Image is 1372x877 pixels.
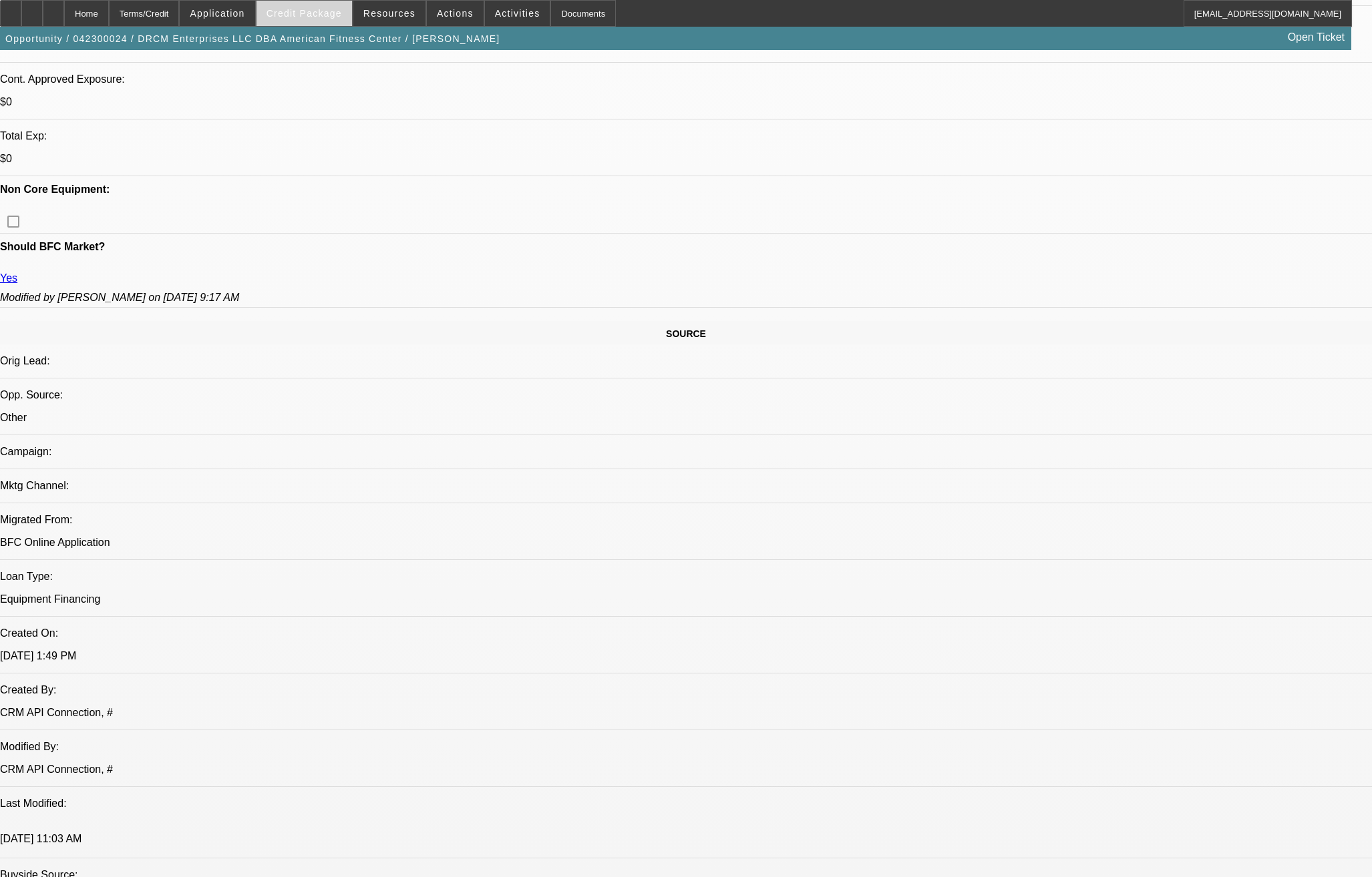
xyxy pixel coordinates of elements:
button: Credit Package [256,1,352,26]
button: Actions [427,1,484,26]
button: Resources [353,1,425,26]
span: Activities [495,8,540,19]
span: SOURCE [666,328,706,339]
span: Opportunity / 042300024 / DRCM Enterprises LLC DBA American Fitness Center / [PERSON_NAME] [5,33,500,44]
span: Actions [437,8,474,19]
span: Application [190,8,244,19]
button: Activities [485,1,550,26]
span: Resources [363,8,415,19]
span: Credit Package [267,8,342,19]
button: Application [180,1,254,26]
a: Open Ticket [1282,26,1350,49]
